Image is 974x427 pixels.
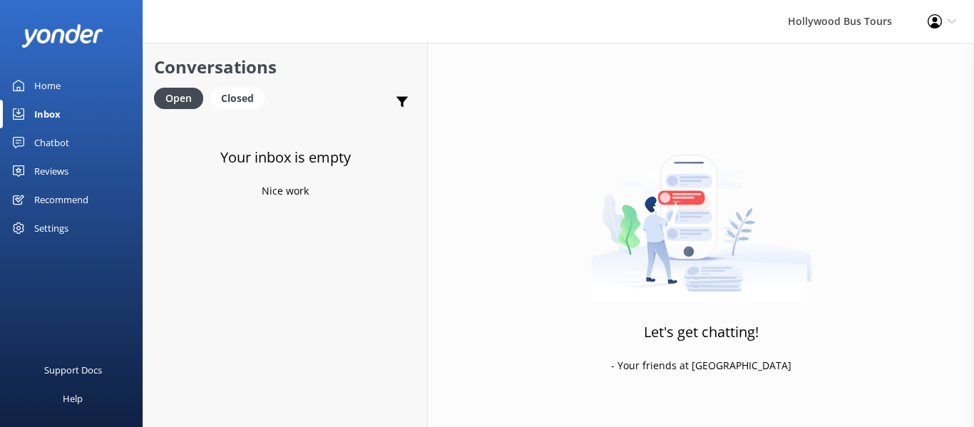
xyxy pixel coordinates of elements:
[644,321,759,344] h3: Let's get chatting!
[34,157,68,185] div: Reviews
[611,358,791,374] p: - Your friends at [GEOGRAPHIC_DATA]
[34,214,68,242] div: Settings
[210,88,265,109] div: Closed
[154,90,210,106] a: Open
[210,90,272,106] a: Closed
[154,53,416,81] h2: Conversations
[34,100,61,128] div: Inbox
[44,356,102,384] div: Support Docs
[63,384,83,413] div: Help
[34,185,88,214] div: Recommend
[34,71,61,100] div: Home
[21,24,103,48] img: yonder-white-logo.png
[34,128,69,157] div: Chatbot
[220,146,351,169] h3: Your inbox is empty
[591,125,811,303] img: artwork of a man stealing a conversation from at giant smartphone
[154,88,203,109] div: Open
[262,183,309,199] p: Nice work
